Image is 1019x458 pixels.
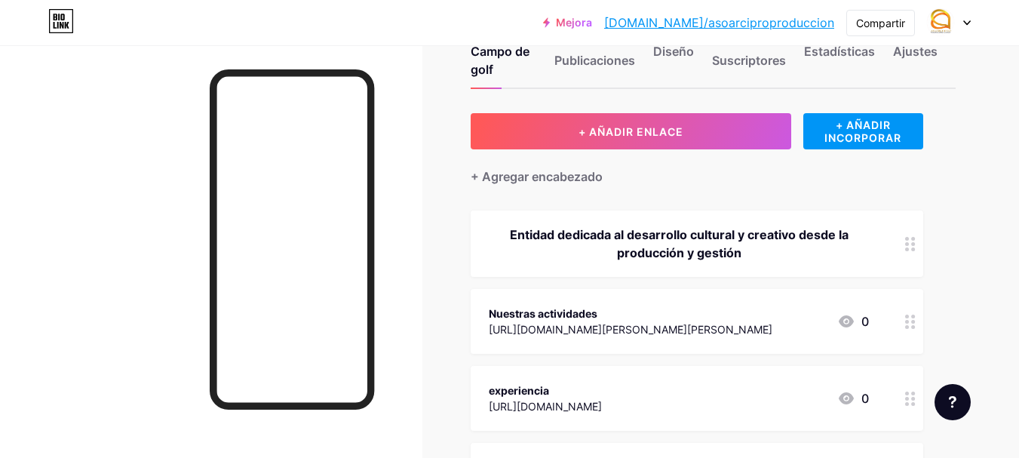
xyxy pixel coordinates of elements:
[804,44,875,59] font: Estadísticas
[653,44,694,59] font: Diseño
[712,53,786,68] font: Suscriptores
[856,17,905,29] font: Compartir
[824,118,901,144] font: + AÑADIR INCORPORAR
[471,113,791,149] button: + AÑADIR ENLACE
[861,391,869,406] font: 0
[556,16,592,29] font: Mejora
[926,8,955,37] img: asoarciproproducción
[471,169,603,184] font: + Agregar encabezado
[861,314,869,329] font: 0
[604,15,834,30] font: [DOMAIN_NAME]/asoarciproproduccion
[489,323,772,336] font: [URL][DOMAIN_NAME][PERSON_NAME][PERSON_NAME]
[489,400,602,413] font: [URL][DOMAIN_NAME]
[579,125,683,138] font: + AÑADIR ENLACE
[604,14,834,32] a: [DOMAIN_NAME]/asoarciproproduccion
[893,44,938,59] font: Ajustes
[489,307,597,320] font: Nuestras actividades
[489,384,549,397] font: experiencia
[510,227,849,260] font: Entidad dedicada al desarrollo cultural y creativo desde la producción y gestión
[554,53,635,68] font: Publicaciones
